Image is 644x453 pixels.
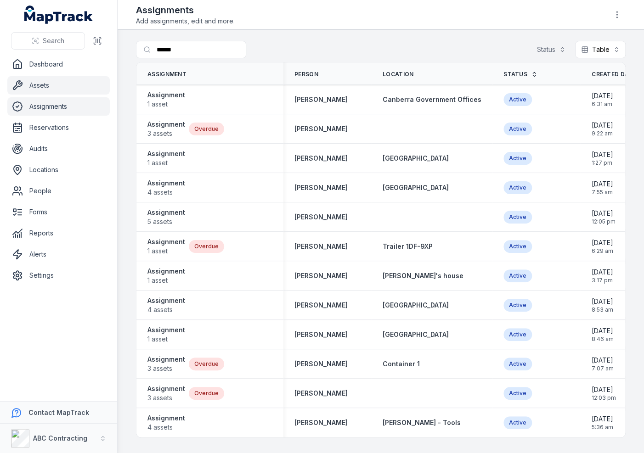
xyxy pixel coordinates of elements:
span: 3 assets [147,364,185,373]
strong: [PERSON_NAME] [294,242,348,251]
span: Container 1 [383,360,420,368]
a: Locations [7,161,110,179]
strong: Assignment [147,384,185,393]
div: Active [503,123,532,135]
span: 7:07 am [592,365,614,372]
div: Active [503,211,532,224]
a: [PERSON_NAME] [294,154,348,163]
strong: Assignment [147,120,185,129]
span: Trailer 1DF-9XP [383,242,433,250]
strong: Assignment [147,296,185,305]
div: Active [503,299,532,312]
a: Assignments [7,97,110,116]
strong: Assignment [147,325,185,335]
span: [DATE] [592,179,613,189]
a: Assignment1 asset [147,90,185,109]
a: Assignment4 assets [147,179,185,197]
span: 3:17 pm [592,277,613,284]
span: Search [43,36,64,45]
a: [GEOGRAPHIC_DATA] [383,183,449,192]
span: Add assignments, edit and more. [136,17,235,26]
span: 1 asset [147,158,185,168]
a: [PERSON_NAME] [294,213,348,222]
a: Assignment3 assets [147,355,185,373]
span: 12:03 pm [592,394,616,402]
a: Assignment3 assets [147,384,185,403]
a: [GEOGRAPHIC_DATA] [383,330,449,339]
span: 7:55 am [592,189,613,196]
a: [PERSON_NAME] [294,330,348,339]
span: [DATE] [592,238,613,247]
strong: Assignment [147,90,185,100]
div: Active [503,416,532,429]
div: Active [503,181,532,194]
a: Alerts [7,245,110,263]
a: Settings [7,266,110,285]
span: 4 assets [147,188,185,197]
a: [PERSON_NAME] [294,359,348,369]
a: MapTrack [24,6,93,24]
span: 1 asset [147,100,185,109]
span: 3 assets [147,129,185,138]
div: Active [503,93,532,106]
a: Assignment3 assets [147,120,185,138]
time: 13/01/2025, 7:07:54 am [592,356,614,372]
div: Active [503,152,532,165]
strong: Assignment [147,414,185,423]
span: [DATE] [592,385,616,394]
a: [PERSON_NAME] [294,271,348,280]
time: 26/03/2025, 6:29:16 am [592,238,613,255]
time: 14/05/2025, 12:05:46 pm [592,209,616,225]
a: [PERSON_NAME] [294,183,348,192]
a: Assignment4 assets [147,414,185,432]
span: Created Date [592,71,636,78]
button: Search [11,32,85,50]
span: [DATE] [592,326,614,336]
a: Assignment5 assets [147,208,185,226]
a: [PERSON_NAME] [294,95,348,104]
button: Status [531,41,571,58]
span: [DATE] [592,297,613,306]
time: 11/03/2025, 3:17:29 pm [592,268,613,284]
a: Status [503,71,537,78]
span: [PERSON_NAME]'s house [383,272,463,280]
span: 5 assets [147,217,185,226]
span: Person [294,71,318,78]
span: Location [383,71,413,78]
a: [GEOGRAPHIC_DATA] [383,154,449,163]
time: 30/07/2025, 6:31:08 am [592,91,613,108]
div: Overdue [189,240,224,253]
time: 15/05/2025, 7:55:51 am [592,179,613,196]
strong: Assignment [147,237,185,246]
a: [PERSON_NAME] [294,418,348,427]
time: 18/06/2025, 1:27:24 pm [592,150,613,167]
a: Trailer 1DF-9XP [383,242,433,251]
span: 1 asset [147,246,185,256]
span: [DATE] [592,209,616,218]
a: Canberra Government Offices [383,95,481,104]
span: [DATE] [592,356,614,365]
strong: Assignment [147,355,185,364]
a: [PERSON_NAME] - Tools [383,418,461,427]
div: Overdue [189,358,224,370]
a: Audits [7,140,110,158]
span: [PERSON_NAME] - Tools [383,419,461,426]
span: Status [503,71,527,78]
span: 1 asset [147,276,185,285]
a: [PERSON_NAME] [294,124,348,134]
strong: Assignment [147,179,185,188]
div: Overdue [189,123,224,135]
div: Active [503,328,532,341]
span: [GEOGRAPHIC_DATA] [383,184,449,191]
strong: Assignment [147,149,185,158]
div: Active [503,387,532,400]
a: Reservations [7,118,110,137]
a: Assignment4 assets [147,296,185,314]
span: 3 assets [147,393,185,403]
a: Forms [7,203,110,221]
span: 6:29 am [592,247,613,255]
